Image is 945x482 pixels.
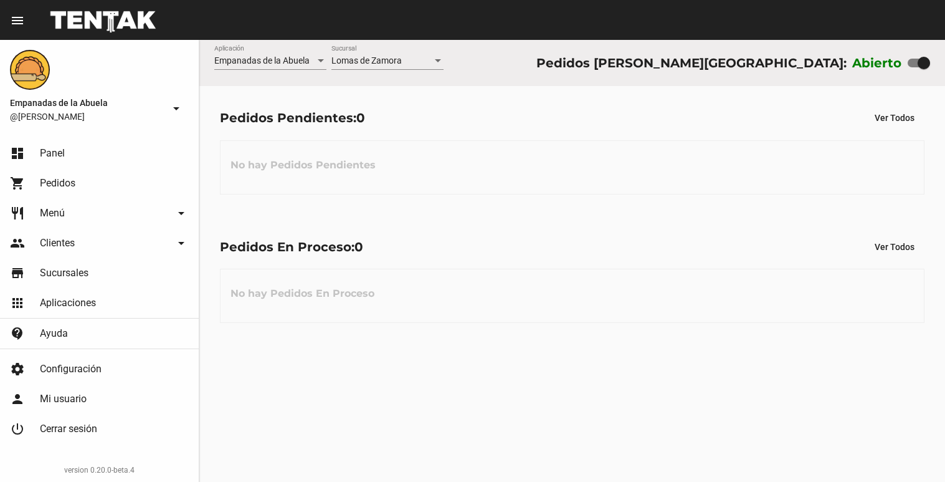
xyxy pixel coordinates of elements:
[865,236,924,258] button: Ver Todos
[10,110,164,123] span: @[PERSON_NAME]
[10,95,164,110] span: Empanadas de la Abuela
[10,464,189,476] div: version 0.20.0-beta.4
[10,266,25,281] mat-icon: store
[174,206,189,221] mat-icon: arrow_drop_down
[40,393,87,405] span: Mi usuario
[40,207,65,219] span: Menú
[40,363,102,375] span: Configuración
[875,113,914,123] span: Ver Todos
[40,177,75,190] span: Pedidos
[169,101,184,116] mat-icon: arrow_drop_down
[10,176,25,191] mat-icon: shopping_cart
[221,275,384,312] h3: No hay Pedidos En Proceso
[536,53,847,73] div: Pedidos [PERSON_NAME][GEOGRAPHIC_DATA]:
[214,55,310,65] span: Empanadas de la Abuela
[220,237,363,257] div: Pedidos En Proceso:
[40,423,97,435] span: Cerrar sesión
[40,327,68,340] span: Ayuda
[10,392,25,407] mat-icon: person
[10,236,25,251] mat-icon: people
[221,147,386,184] h3: No hay Pedidos Pendientes
[356,110,365,125] span: 0
[10,296,25,311] mat-icon: apps
[220,108,365,128] div: Pedidos Pendientes:
[852,53,902,73] label: Abierto
[10,13,25,28] mat-icon: menu
[10,146,25,161] mat-icon: dashboard
[40,237,75,249] span: Clientes
[865,107,924,129] button: Ver Todos
[10,50,50,90] img: f0136945-ed32-4f7c-91e3-a375bc4bb2c5.png
[40,147,65,160] span: Panel
[10,422,25,436] mat-icon: power_settings_new
[354,239,363,254] span: 0
[40,297,96,309] span: Aplicaciones
[10,362,25,377] mat-icon: settings
[174,236,189,251] mat-icon: arrow_drop_down
[10,206,25,221] mat-icon: restaurant
[875,242,914,252] span: Ver Todos
[10,326,25,341] mat-icon: contact_support
[40,267,88,279] span: Sucursales
[331,55,402,65] span: Lomas de Zamora
[893,432,933,470] iframe: chat widget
